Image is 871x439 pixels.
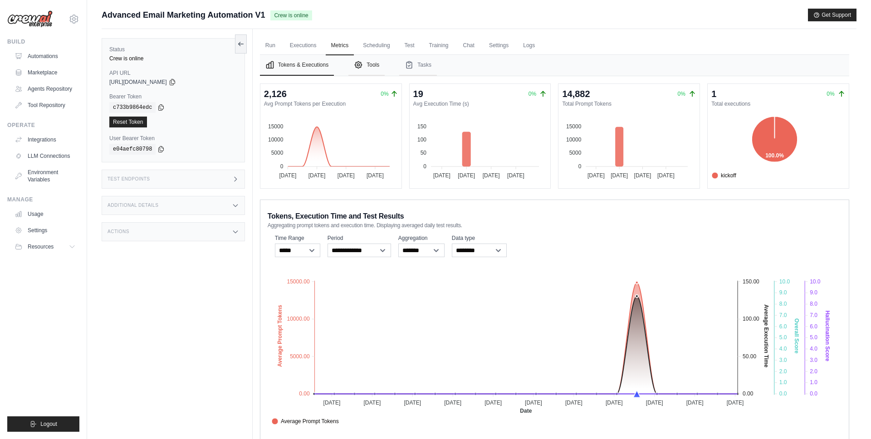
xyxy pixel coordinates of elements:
[277,305,283,367] text: Average Prompt Tokens
[348,55,385,76] button: Tools
[11,223,79,238] a: Settings
[399,36,420,55] a: Test
[271,150,283,156] tspan: 5000
[7,122,79,129] div: Operate
[7,38,79,45] div: Build
[413,100,547,107] dt: Avg Execution Time (s)
[433,172,450,179] tspan: [DATE]
[711,100,845,107] dt: Total executions
[779,278,790,285] tspan: 10.0
[287,316,309,322] tspan: 10000.00
[7,416,79,432] button: Logout
[562,100,696,107] dt: Total Prompt Tokens
[452,234,507,242] label: Data type
[726,400,744,406] tspan: [DATE]
[569,150,582,156] tspan: 5000
[424,36,454,55] a: Training
[270,10,312,20] span: Crew is online
[272,417,339,425] span: Average Prompt Tokens
[743,390,754,397] tspan: 0.00
[367,172,384,179] tspan: [DATE]
[458,36,480,55] a: Chat
[279,172,296,179] tspan: [DATE]
[323,400,340,406] tspan: [DATE]
[326,36,354,55] a: Metrics
[810,357,817,363] tspan: 3.0
[810,390,817,397] tspan: 0.0
[109,93,237,100] label: Bearer Token
[810,323,817,330] tspan: 6.0
[646,400,663,406] tspan: [DATE]
[357,36,395,55] a: Scheduling
[810,289,817,296] tspan: 9.0
[458,172,475,179] tspan: [DATE]
[484,36,514,55] a: Settings
[793,318,800,354] text: Overall Score
[562,88,590,100] div: 14,882
[108,203,158,208] h3: Additional Details
[565,400,582,406] tspan: [DATE]
[108,176,150,182] h3: Test Endpoints
[810,301,817,307] tspan: 8.0
[11,207,79,221] a: Usage
[525,400,542,406] tspan: [DATE]
[779,390,787,397] tspan: 0.0
[779,312,787,318] tspan: 7.0
[827,91,834,97] span: 0%
[420,150,426,156] tspan: 50
[109,117,147,127] a: Reset Token
[711,88,716,100] div: 1
[268,222,462,229] span: Aggregating prompt tokens and execution time. Displaying averaged daily test results.
[779,368,787,375] tspan: 2.0
[363,400,381,406] tspan: [DATE]
[763,304,769,367] text: Average Execution Time
[518,36,540,55] a: Logs
[11,82,79,96] a: Agents Repository
[810,346,817,352] tspan: 4.0
[109,78,167,86] span: [URL][DOMAIN_NAME]
[779,301,787,307] tspan: 8.0
[686,400,704,406] tspan: [DATE]
[328,234,391,242] label: Period
[109,46,237,53] label: Status
[634,172,651,179] tspan: [DATE]
[566,123,582,130] tspan: 15000
[507,172,524,179] tspan: [DATE]
[810,379,817,385] tspan: 1.0
[423,163,426,170] tspan: 0
[11,165,79,187] a: Environment Variables
[779,323,787,330] tspan: 6.0
[810,278,821,285] tspan: 10.0
[28,243,54,250] span: Resources
[287,278,309,285] tspan: 15000.00
[712,171,736,180] span: kickoff
[268,137,284,143] tspan: 10000
[484,400,502,406] tspan: [DATE]
[578,163,582,170] tspan: 0
[743,353,756,360] tspan: 50.00
[264,100,398,107] dt: Avg Prompt Tokens per Execution
[611,172,628,179] tspan: [DATE]
[109,144,156,155] code: e04aefc80798
[678,91,685,97] span: 0%
[108,229,129,234] h3: Actions
[413,88,423,100] div: 19
[11,149,79,163] a: LLM Connections
[260,55,334,76] button: Tokens & Executions
[566,137,582,143] tspan: 10000
[284,36,322,55] a: Executions
[779,346,787,352] tspan: 4.0
[444,400,461,406] tspan: [DATE]
[260,55,849,76] nav: Tabs
[398,234,445,242] label: Aggregation
[810,368,817,375] tspan: 2.0
[824,311,830,361] text: Hallucination Score
[779,289,787,296] tspan: 9.0
[779,357,787,363] tspan: 3.0
[11,49,79,63] a: Automations
[743,316,759,322] tspan: 100.00
[779,334,787,341] tspan: 5.0
[417,137,426,143] tspan: 100
[779,379,787,385] tspan: 1.0
[109,102,156,113] code: c733b9864edc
